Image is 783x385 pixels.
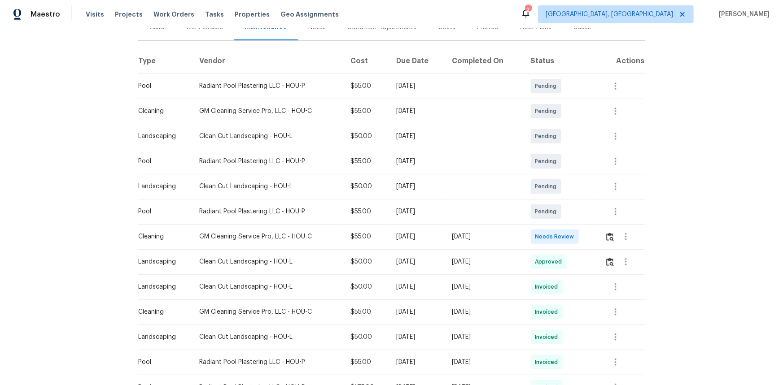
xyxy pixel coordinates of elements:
div: Clean Cut Landscaping - HOU-L [199,132,337,141]
img: Review Icon [606,258,614,266]
span: Invoiced [535,282,562,291]
div: $50.00 [351,132,382,141]
span: Work Orders [153,10,194,19]
th: Completed On [445,48,523,74]
div: Landscaping [139,132,185,141]
span: Pending [535,132,560,141]
div: Landscaping [139,182,185,191]
div: $50.00 [351,257,382,266]
span: Invoiced [535,333,562,342]
div: Radiant Pool Plastering LLC - HOU-P [199,157,337,166]
span: [PERSON_NAME] [715,10,770,19]
div: [DATE] [396,257,437,266]
span: Approved [535,257,566,266]
span: Maestro [31,10,60,19]
div: [DATE] [396,333,437,342]
span: Pending [535,157,560,166]
span: Properties [235,10,270,19]
div: Landscaping [139,257,185,266]
div: Clean Cut Landscaping - HOU-L [199,333,337,342]
div: [DATE] [452,257,516,266]
div: Clean Cut Landscaping - HOU-L [199,282,337,291]
div: Cleaning [139,232,185,241]
div: [DATE] [396,282,437,291]
div: Pool [139,207,185,216]
div: Cleaning [139,107,185,116]
div: Radiant Pool Plastering LLC - HOU-P [199,358,337,367]
th: Vendor [192,48,344,74]
span: Pending [535,107,560,116]
div: Clean Cut Landscaping - HOU-L [199,182,337,191]
div: $55.00 [351,107,382,116]
span: Invoiced [535,358,562,367]
div: [DATE] [396,307,437,316]
div: [DATE] [396,157,437,166]
img: Review Icon [606,233,614,241]
span: Projects [115,10,143,19]
div: [DATE] [452,232,516,241]
div: [DATE] [396,132,437,141]
th: Due Date [389,48,445,74]
th: Actions [598,48,645,74]
span: Needs Review [535,232,578,241]
div: Clean Cut Landscaping - HOU-L [199,257,337,266]
div: Pool [139,157,185,166]
div: $55.00 [351,82,382,91]
div: Radiant Pool Plastering LLC - HOU-P [199,82,337,91]
div: Landscaping [139,282,185,291]
div: Landscaping [139,333,185,342]
div: $55.00 [351,207,382,216]
span: [GEOGRAPHIC_DATA], [GEOGRAPHIC_DATA] [546,10,673,19]
div: [DATE] [396,182,437,191]
div: [DATE] [396,207,437,216]
div: GM Cleaning Service Pro, LLC - HOU-C [199,307,337,316]
span: Tasks [205,11,224,17]
div: $55.00 [351,307,382,316]
div: Pool [139,358,185,367]
span: Pending [535,182,560,191]
div: $55.00 [351,358,382,367]
th: Type [138,48,192,74]
div: Radiant Pool Plastering LLC - HOU-P [199,207,337,216]
div: Pool [139,82,185,91]
th: Status [524,48,598,74]
button: Review Icon [605,226,615,247]
div: [DATE] [452,358,516,367]
div: GM Cleaning Service Pro, LLC - HOU-C [199,232,337,241]
div: $50.00 [351,333,382,342]
th: Cost [344,48,389,74]
button: Review Icon [605,251,615,273]
div: [DATE] [396,82,437,91]
div: GM Cleaning Service Pro, LLC - HOU-C [199,107,337,116]
div: [DATE] [452,333,516,342]
div: $55.00 [351,157,382,166]
div: $50.00 [351,282,382,291]
span: Visits [86,10,104,19]
span: Pending [535,207,560,216]
div: [DATE] [452,307,516,316]
span: Geo Assignments [280,10,339,19]
span: Invoiced [535,307,562,316]
div: $50.00 [351,182,382,191]
div: [DATE] [396,358,437,367]
div: [DATE] [396,107,437,116]
span: Pending [535,82,560,91]
div: Cleaning [139,307,185,316]
div: $55.00 [351,232,382,241]
div: [DATE] [396,232,437,241]
div: 2 [525,5,531,14]
div: [DATE] [452,282,516,291]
